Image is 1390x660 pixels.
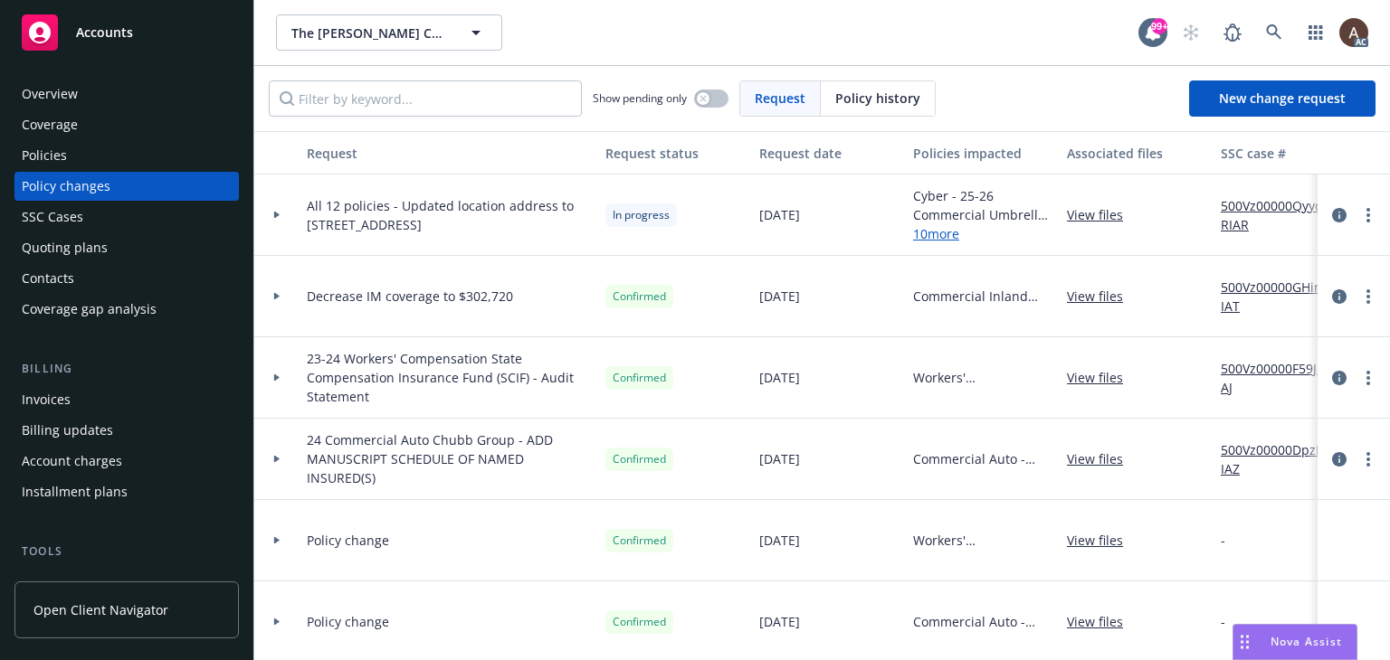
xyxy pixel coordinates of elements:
[307,612,389,631] span: Policy change
[1067,144,1206,163] div: Associated files
[14,203,239,231] a: SSC Cases
[22,447,122,476] div: Account charges
[14,416,239,445] a: Billing updates
[14,385,239,414] a: Invoices
[22,233,108,262] div: Quoting plans
[913,368,1052,387] span: Workers' Compensation - [PERSON_NAME]
[913,186,1052,205] span: Cyber - 25-26
[14,264,239,293] a: Contacts
[759,205,800,224] span: [DATE]
[1067,612,1138,631] a: View files
[307,349,591,406] span: 23-24 Workers' Compensation State Compensation Insurance Fund (SCIF) - Audit Statement
[307,531,389,550] span: Policy change
[1221,440,1342,478] a: 500Vz00000DpzLJIAZ
[269,80,582,117] input: Filter by keyword...
[613,207,670,223] span: In progress
[22,295,157,324] div: Coverage gap analysis
[1214,14,1251,51] a: Report a Bug
[1221,278,1342,316] a: 500Vz00000GHirRIAT
[906,131,1060,174] button: Policies impacted
[291,24,448,42] span: The [PERSON_NAME] Company
[22,416,113,445] div: Billing updates
[1221,531,1225,550] span: -
[14,7,239,58] a: Accounts
[913,287,1052,306] span: Commercial Inland Marine - Inland Marine
[14,172,239,201] a: Policy changes
[1233,625,1256,659] div: Drag to move
[22,80,78,108] div: Overview
[254,174,300,256] div: Toggle Row Expanded
[22,264,74,293] div: Contacts
[14,447,239,476] a: Account charges
[307,287,513,306] span: Decrease IM coverage to $302,720
[759,287,800,306] span: [DATE]
[14,542,239,561] div: Tools
[759,144,899,163] div: Request date
[22,110,78,139] div: Coverage
[755,89,805,108] span: Request
[913,144,1052,163] div: Policies impacted
[254,500,300,581] div: Toggle Row Expanded
[1357,204,1379,226] a: more
[759,368,800,387] span: [DATE]
[593,90,687,106] span: Show pending only
[613,451,666,467] span: Confirmed
[1221,359,1342,397] a: 500Vz00000F59JoIAJ
[1189,80,1376,117] a: New change request
[22,172,110,201] div: Policy changes
[613,288,666,305] span: Confirmed
[1357,286,1379,307] a: more
[913,612,1052,631] span: Commercial Auto - [US_STATE]
[1221,196,1342,234] a: 500Vz00000QyydRIAR
[759,612,800,631] span: [DATE]
[14,141,239,170] a: Policies
[1357,367,1379,389] a: more
[1067,449,1138,468] a: View files
[307,144,591,163] div: Request
[913,205,1052,224] span: Commercial Umbrella - $10M 25-26
[254,337,300,419] div: Toggle Row Expanded
[1067,531,1138,550] a: View files
[1067,368,1138,387] a: View files
[1271,634,1342,649] span: Nova Assist
[1067,287,1138,306] a: View files
[33,600,168,619] span: Open Client Navigator
[598,131,752,174] button: Request status
[1151,18,1167,34] div: 99+
[14,80,239,108] a: Overview
[1328,448,1350,470] a: circleInformation
[300,131,598,174] button: Request
[759,531,800,550] span: [DATE]
[14,477,239,506] a: Installment plans
[605,144,745,163] div: Request status
[307,196,591,234] span: All 12 policies - Updated location address to [STREET_ADDRESS]
[913,449,1052,468] span: Commercial Auto - [US_STATE]
[1221,612,1225,631] span: -
[759,449,800,468] span: [DATE]
[1214,131,1349,174] button: SSC case #
[14,110,239,139] a: Coverage
[22,141,67,170] div: Policies
[1221,144,1342,163] div: SSC case #
[22,477,128,506] div: Installment plans
[613,533,666,549] span: Confirmed
[1328,367,1350,389] a: circleInformation
[14,360,239,378] div: Billing
[913,531,1052,550] span: Workers' Compensation - [PERSON_NAME]
[1357,448,1379,470] a: more
[1328,204,1350,226] a: circleInformation
[1067,205,1138,224] a: View files
[22,385,71,414] div: Invoices
[254,419,300,500] div: Toggle Row Expanded
[1219,90,1346,107] span: New change request
[1060,131,1214,174] button: Associated files
[276,14,502,51] button: The [PERSON_NAME] Company
[1298,14,1334,51] a: Switch app
[1233,624,1357,660] button: Nova Assist
[76,25,133,40] span: Accounts
[22,203,83,231] div: SSC Cases
[613,614,666,630] span: Confirmed
[913,224,1052,243] a: 10 more
[254,256,300,337] div: Toggle Row Expanded
[14,233,239,262] a: Quoting plans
